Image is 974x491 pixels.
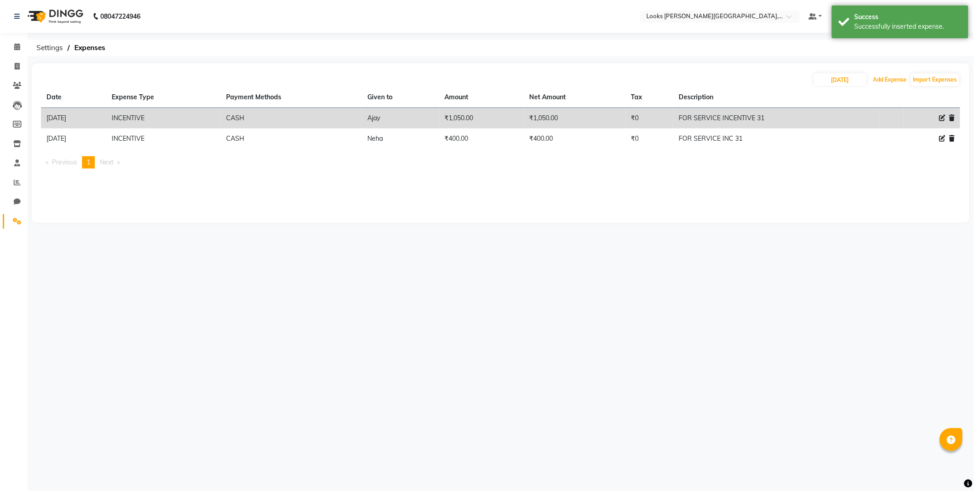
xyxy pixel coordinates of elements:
[41,156,960,169] nav: Pagination
[70,40,110,56] span: Expenses
[32,40,67,56] span: Settings
[221,87,362,108] th: Payment Methods
[524,128,626,149] td: ₹400.00
[626,87,674,108] th: Tax
[362,87,439,108] th: Given to
[673,87,880,108] th: Description
[41,87,106,108] th: Date
[439,108,524,129] td: ₹1,050.00
[87,158,90,166] span: 1
[673,108,880,129] td: FOR SERVICE INCENTIVE 31
[52,158,77,166] span: Previous
[439,87,524,108] th: Amount
[439,128,524,149] td: ₹400.00
[23,4,86,29] img: logo
[626,128,674,149] td: ₹0
[221,108,362,129] td: CASH
[106,87,221,108] th: Expense Type
[106,108,221,129] td: INCENTIVE
[106,128,221,149] td: INCENTIVE
[362,108,439,129] td: Ajay
[524,108,626,129] td: ₹1,050.00
[100,4,140,29] b: 08047224946
[814,73,866,86] input: PLACEHOLDER.DATE
[626,108,674,129] td: ₹0
[362,128,439,149] td: Neha
[673,128,880,149] td: FOR SERVICE INC 31
[100,158,113,166] span: Next
[41,108,106,129] td: [DATE]
[871,73,909,86] button: Add Expense
[524,87,626,108] th: Net Amount
[221,128,362,149] td: CASH
[41,128,106,149] td: [DATE]
[855,22,962,31] div: Successfully inserted expense.
[855,12,962,22] div: Success
[911,73,959,86] button: Import Expenses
